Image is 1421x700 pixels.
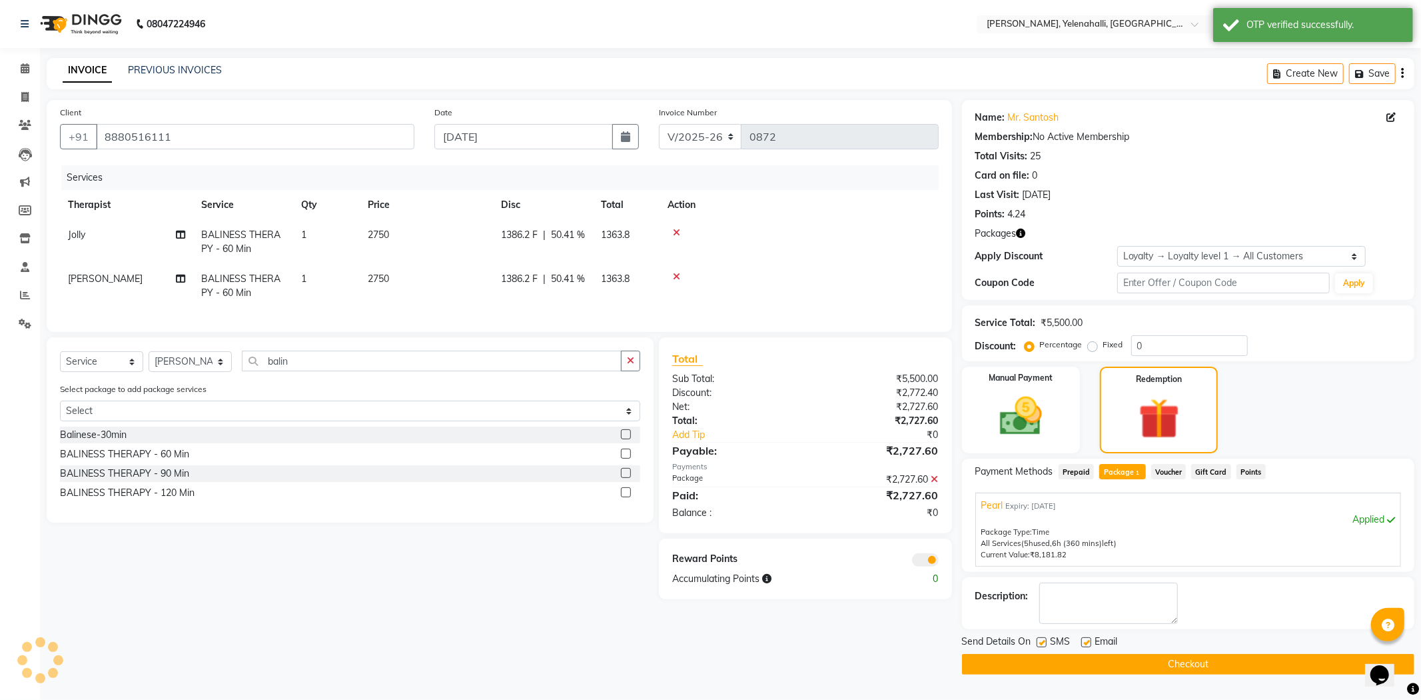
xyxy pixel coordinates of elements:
button: Checkout [962,654,1414,675]
div: Name: [975,111,1005,125]
span: used, left) [1022,539,1117,548]
img: _cash.svg [987,392,1055,441]
div: ₹2,727.60 [805,400,949,414]
span: Total [672,352,703,366]
span: Time [1033,527,1050,537]
span: (5h [1022,539,1034,548]
th: Service [193,190,293,220]
button: Save [1349,63,1396,84]
span: 1386.2 F [501,272,538,286]
span: 1363.8 [601,229,630,241]
label: Manual Payment [989,372,1053,384]
div: ₹0 [805,506,949,520]
div: ₹2,727.60 [805,487,949,503]
div: Reward Points [662,552,805,567]
th: Therapist [60,190,193,220]
div: Card on file: [975,169,1030,183]
th: Price [360,190,493,220]
span: 1363.8 [601,273,630,285]
div: BALINESS THERAPY - 60 Min [60,447,189,461]
th: Disc [493,190,593,220]
div: 0 [1033,169,1038,183]
div: ₹5,500.00 [805,372,949,386]
div: Package [662,473,805,487]
span: Points [1236,464,1266,479]
span: Voucher [1151,464,1186,479]
span: Current Value: [981,550,1031,559]
div: BALINESS THERAPY - 90 Min [60,467,189,481]
span: [PERSON_NAME] [68,273,143,285]
div: Total Visits: [975,149,1028,163]
div: ₹2,772.40 [805,386,949,400]
span: 1 [1134,469,1141,477]
div: ₹2,727.60 [805,443,949,459]
span: | [543,272,546,286]
span: | [543,228,546,242]
img: _gift.svg [1126,393,1192,444]
div: Apply Discount [975,249,1117,263]
div: Total: [662,414,805,428]
a: PREVIOUS INVOICES [128,64,222,76]
div: 4.24 [1008,207,1026,221]
b: 08047224946 [147,5,205,43]
div: No Active Membership [975,130,1401,144]
span: Jolly [68,229,85,241]
div: OTP verified successfully. [1246,18,1403,32]
span: 1 [301,273,306,285]
span: Payment Methods [975,465,1053,479]
a: Mr. Santosh [1008,111,1059,125]
div: Payable: [662,443,805,459]
span: Send Details On [962,635,1031,651]
span: 2750 [368,273,389,285]
div: Balinese-30min [60,428,127,442]
a: Add Tip [662,428,829,442]
div: Discount: [662,386,805,400]
label: Invoice Number [659,107,717,119]
span: BALINESS THERAPY - 60 Min [201,229,280,255]
div: Payments [672,461,939,473]
span: 50.41 % [551,272,585,286]
span: Package [1099,464,1145,479]
div: 25 [1031,149,1041,163]
div: BALINESS THERAPY - 120 Min [60,486,195,500]
div: [DATE] [1023,188,1051,202]
input: Search or Scan [242,351,622,371]
span: ₹8,181.82 [1031,550,1067,559]
button: +91 [60,124,97,149]
div: Paid: [662,487,805,503]
span: Expiry: [DATE] [1006,501,1057,512]
span: Packages [975,227,1017,241]
span: 1386.2 F [501,228,538,242]
label: Redemption [1136,373,1182,385]
div: Services [61,165,949,190]
div: ₹0 [829,428,949,442]
span: SMS [1051,635,1071,651]
input: Search by Name/Mobile/Email/Code [96,124,414,149]
span: Email [1095,635,1118,651]
div: Description: [975,589,1029,603]
div: Applied [981,513,1395,527]
div: Membership: [975,130,1033,144]
th: Action [660,190,939,220]
span: All Services [981,539,1022,548]
iframe: chat widget [1365,647,1408,687]
div: Sub Total: [662,372,805,386]
label: Select package to add package services [60,383,207,395]
span: Gift Card [1191,464,1231,479]
div: Accumulating Points [662,572,877,586]
span: 1 [301,229,306,241]
input: Enter Offer / Coupon Code [1117,273,1330,293]
span: 6h (360 mins) [1053,539,1103,548]
button: Apply [1335,273,1373,293]
span: Package Type: [981,527,1033,537]
img: logo [34,5,125,43]
div: 0 [877,572,948,586]
label: Client [60,107,81,119]
div: Points: [975,207,1005,221]
span: Prepaid [1059,464,1095,479]
span: 2750 [368,229,389,241]
div: Discount: [975,339,1017,353]
span: BALINESS THERAPY - 60 Min [201,273,280,299]
label: Fixed [1103,339,1123,351]
div: Balance : [662,506,805,520]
